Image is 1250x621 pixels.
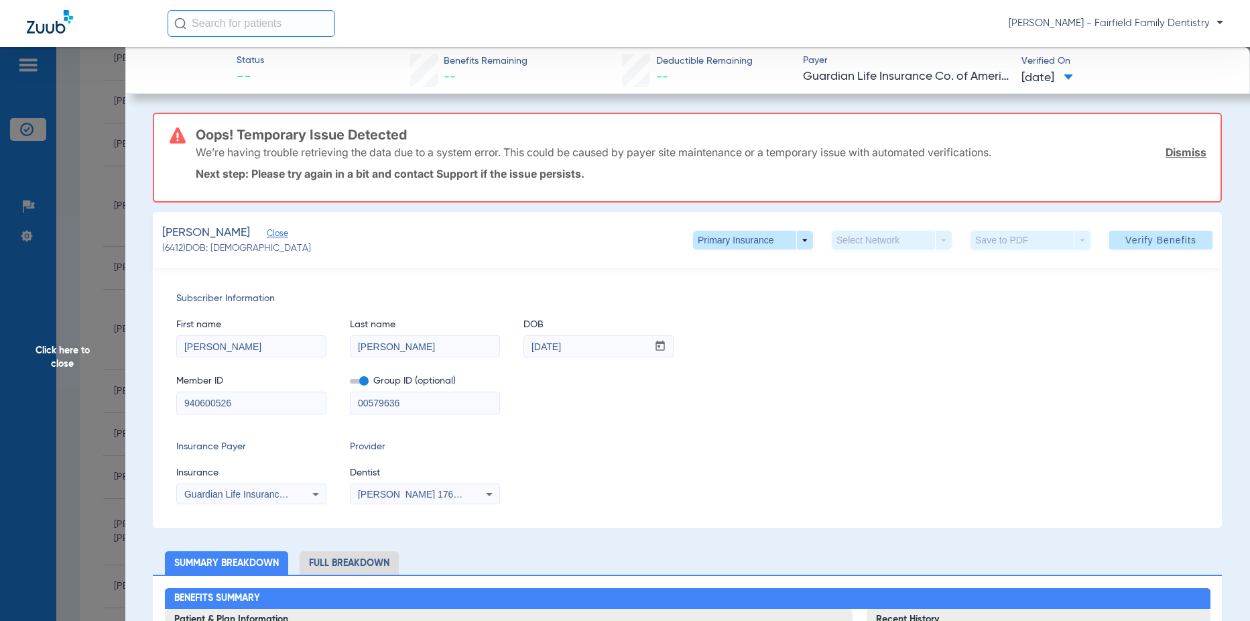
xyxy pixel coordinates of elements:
[165,551,288,575] li: Summary Breakdown
[165,588,1210,610] h2: Benefits Summary
[27,10,73,34] img: Zuub Logo
[523,318,674,332] span: DOB
[170,127,186,144] img: error-icon
[176,466,326,480] span: Insurance
[176,292,1198,306] span: Subscriber Information
[444,71,456,83] span: --
[647,336,674,357] button: Open calendar
[350,318,500,332] span: Last name
[237,68,264,87] span: --
[196,167,1206,180] p: Next step: Please try again in a bit and contact Support if the issue persists.
[350,440,500,454] span: Provider
[1166,146,1206,159] a: Dismiss
[1183,557,1250,621] iframe: Chat Widget
[174,17,186,30] img: Search Icon
[267,229,279,241] span: Close
[168,10,335,37] input: Search for patients
[176,374,326,388] span: Member ID
[1021,70,1073,87] span: [DATE]
[693,231,813,249] button: Primary Insurance
[176,440,326,454] span: Insurance Payer
[237,54,264,68] span: Status
[803,54,1010,68] span: Payer
[176,318,326,332] span: First name
[184,489,351,500] span: Guardian Life Insurance Co. Of America
[1009,17,1223,30] span: [PERSON_NAME] - Fairfield Family Dentistry
[196,146,991,159] p: We’re having trouble retrieving the data due to a system error. This could be caused by payer sit...
[350,374,500,388] span: Group ID (optional)
[1109,231,1212,249] button: Verify Benefits
[162,225,250,241] span: [PERSON_NAME]
[1021,54,1229,68] span: Verified On
[535,325,578,331] mat-label: mm / dd / yyyy
[350,466,500,480] span: Dentist
[358,489,490,500] span: [PERSON_NAME] 1760645063
[196,128,1206,142] h3: Oops! Temporary Issue Detected
[803,68,1010,85] span: Guardian Life Insurance Co. of America
[162,241,311,256] span: (6412) DOB: [DEMOGRAPHIC_DATA]
[656,71,668,83] span: --
[1125,235,1196,245] span: Verify Benefits
[656,54,753,68] span: Deductible Remaining
[300,551,399,575] li: Full Breakdown
[444,54,527,68] span: Benefits Remaining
